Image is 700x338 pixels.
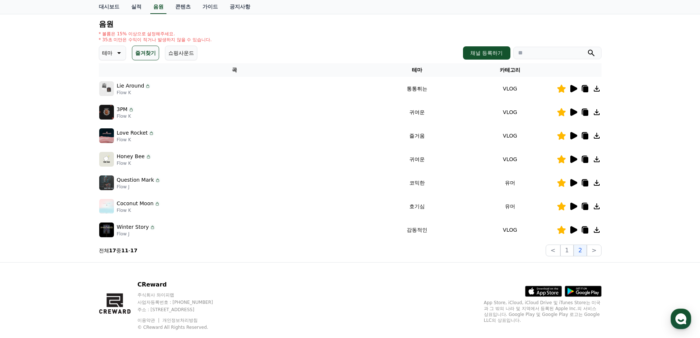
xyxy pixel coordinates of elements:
[117,113,134,119] p: Flow K
[99,20,602,28] h4: 음원
[463,100,556,124] td: VLOG
[117,160,151,166] p: Flow K
[165,46,197,60] button: 쇼핑사운드
[463,218,556,242] td: VLOG
[137,307,227,313] p: 주소 : [STREET_ADDRESS]
[137,280,227,289] p: CReward
[67,245,76,250] span: 대화
[370,171,463,195] td: 코믹한
[463,147,556,171] td: VLOG
[117,106,128,113] p: 3PM
[99,247,138,254] p: 전체 중 -
[117,184,161,190] p: Flow J
[130,248,137,253] strong: 17
[99,46,126,60] button: 테마
[102,48,112,58] p: 테마
[49,233,95,252] a: 대화
[99,63,371,77] th: 곡
[2,233,49,252] a: 홈
[463,46,510,60] button: 채널 등록하기
[463,195,556,218] td: 유머
[370,218,463,242] td: 감동적인
[99,105,114,120] img: music
[99,128,114,143] img: music
[99,223,114,237] img: music
[162,318,198,323] a: 개인정보처리방침
[370,147,463,171] td: 귀여운
[484,300,602,323] p: App Store, iCloud, iCloud Drive 및 iTunes Store는 미국과 그 밖의 나라 및 지역에서 등록된 Apple Inc.의 서비스 상표입니다. Goo...
[370,124,463,147] td: 즐거움
[137,318,161,323] a: 이용약관
[99,152,114,167] img: music
[137,299,227,305] p: 사업자등록번호 : [PHONE_NUMBER]
[99,31,212,37] p: * 볼륨은 15% 이상으로 설정해주세요.
[109,248,116,253] strong: 17
[370,100,463,124] td: 귀여운
[99,199,114,214] img: music
[132,46,159,60] button: 즐겨찾기
[463,77,556,100] td: VLOG
[560,245,574,256] button: 1
[370,195,463,218] td: 호기심
[117,176,154,184] p: Question Mark
[370,63,463,77] th: 테마
[95,233,141,252] a: 설정
[117,207,160,213] p: Flow K
[117,90,151,96] p: Flow K
[117,153,145,160] p: Honey Bee
[117,223,149,231] p: Winter Story
[463,171,556,195] td: 유머
[114,244,122,250] span: 설정
[546,245,560,256] button: <
[574,245,587,256] button: 2
[99,175,114,190] img: music
[117,129,148,137] p: Love Rocket
[370,77,463,100] td: 통통튀는
[23,244,28,250] span: 홈
[99,81,114,96] img: music
[117,137,155,143] p: Flow K
[137,292,227,298] p: 주식회사 와이피랩
[463,63,556,77] th: 카테고리
[117,231,156,237] p: Flow J
[463,124,556,147] td: VLOG
[117,200,154,207] p: Coconut Moon
[117,82,144,90] p: Lie Around
[99,37,212,43] p: * 35초 미만은 수익이 적거나 발생하지 않을 수 있습니다.
[587,245,601,256] button: >
[137,324,227,330] p: © CReward All Rights Reserved.
[121,248,128,253] strong: 11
